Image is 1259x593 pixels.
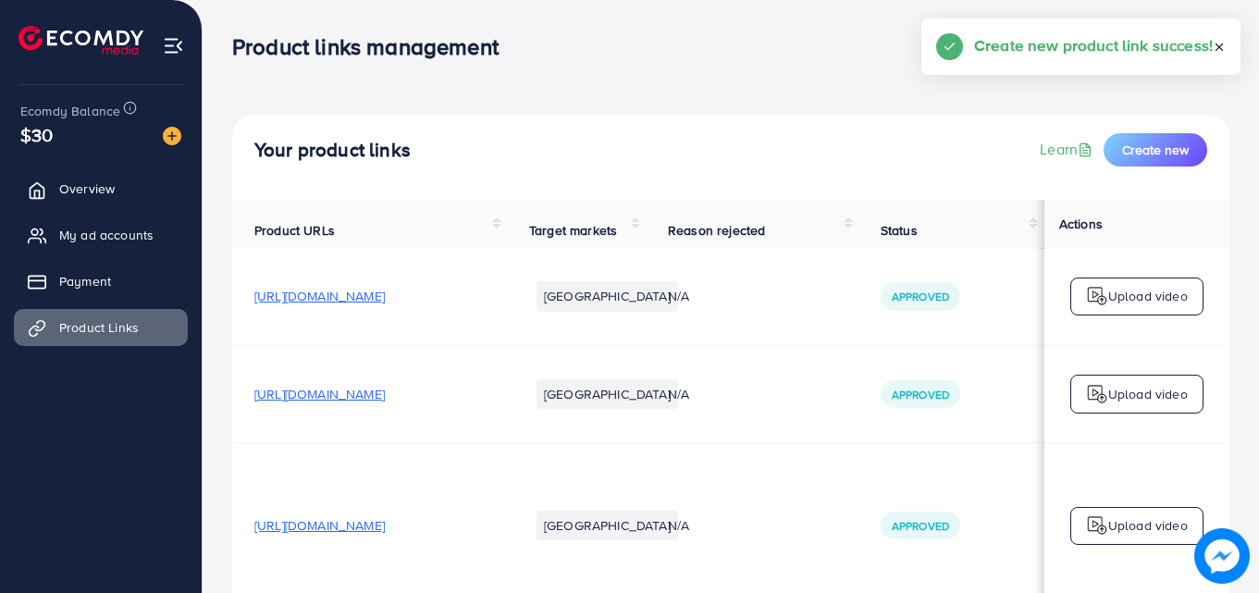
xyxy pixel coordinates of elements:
a: Overview [14,170,188,207]
span: Approved [892,387,949,402]
span: Ecomdy Balance [20,102,120,120]
img: image [1200,534,1244,578]
span: [URL][DOMAIN_NAME] [254,516,385,535]
li: [GEOGRAPHIC_DATA] [537,511,678,540]
img: logo [1086,514,1108,537]
h5: Create new product link success! [974,33,1213,57]
a: Learn [1040,139,1096,160]
img: image [163,127,181,145]
a: My ad accounts [14,216,188,253]
a: Payment [14,263,188,300]
span: Product URLs [254,221,335,240]
img: logo [1086,285,1108,307]
img: logo [19,26,143,55]
span: Target markets [529,221,617,240]
h3: Product links management [232,33,513,60]
img: logo [1086,383,1108,405]
span: N/A [668,287,689,305]
p: Upload video [1108,514,1188,537]
span: $30 [18,115,56,156]
span: [URL][DOMAIN_NAME] [254,385,385,403]
li: [GEOGRAPHIC_DATA] [537,281,678,311]
span: Approved [892,518,949,534]
span: Create new [1122,141,1189,159]
img: menu [163,35,184,56]
span: Product Links [59,318,139,337]
span: [URL][DOMAIN_NAME] [254,287,385,305]
span: Status [881,221,918,240]
span: Payment [59,272,111,290]
span: Approved [892,289,949,304]
li: [GEOGRAPHIC_DATA] [537,379,678,409]
span: My ad accounts [59,226,154,244]
h4: Your product links [254,139,411,162]
span: Overview [59,179,115,198]
p: Upload video [1108,383,1188,405]
a: Product Links [14,309,188,346]
span: N/A [668,516,689,535]
span: Actions [1059,215,1103,233]
button: Create new [1104,133,1207,167]
p: Upload video [1108,285,1188,307]
span: N/A [668,385,689,403]
span: Reason rejected [668,221,765,240]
